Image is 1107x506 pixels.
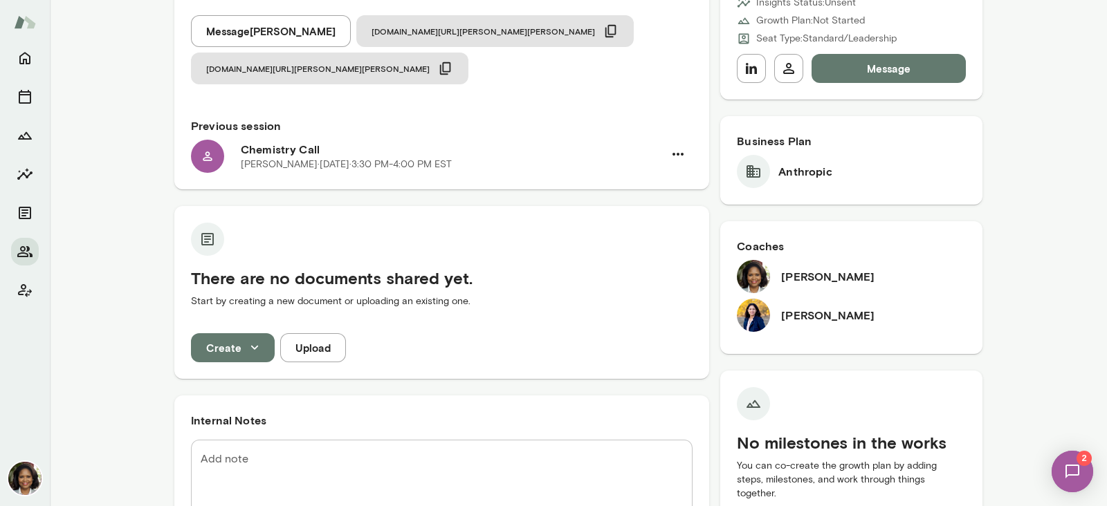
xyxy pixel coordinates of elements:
[191,267,693,289] h5: There are no documents shared yet.
[356,15,634,47] button: [DOMAIN_NAME][URL][PERSON_NAME][PERSON_NAME]
[11,238,39,265] button: Members
[756,14,865,28] p: Growth Plan: Not Started
[280,333,346,362] button: Upload
[11,277,39,304] button: Client app
[191,15,351,47] button: Message[PERSON_NAME]
[737,459,966,500] p: You can co-create the growth plan by adding steps, milestones, and work through things together.
[756,32,897,46] p: Seat Type: Standard/Leadership
[11,83,39,111] button: Sessions
[781,268,875,285] h6: [PERSON_NAME]
[11,160,39,188] button: Insights
[11,199,39,227] button: Documents
[737,238,966,254] h6: Coaches
[11,122,39,149] button: Growth Plan
[14,9,36,35] img: Mento
[781,307,875,324] h6: [PERSON_NAME]
[191,412,693,429] h6: Internal Notes
[737,133,966,149] h6: Business Plan
[778,163,832,180] h6: Anthropic
[191,53,468,84] button: [DOMAIN_NAME][URL][PERSON_NAME][PERSON_NAME]
[241,158,452,171] p: [PERSON_NAME] · [DATE] · 3:30 PM-4:00 PM EST
[206,63,430,74] span: [DOMAIN_NAME][URL][PERSON_NAME][PERSON_NAME]
[11,44,39,72] button: Home
[8,462,42,495] img: Cheryl Mills
[737,431,966,453] h5: No milestones in the works
[812,54,966,83] button: Message
[737,299,770,332] img: Jaya Jaware
[737,260,770,293] img: Cheryl Mills
[191,118,693,134] h6: Previous session
[191,333,275,362] button: Create
[372,26,595,37] span: [DOMAIN_NAME][URL][PERSON_NAME][PERSON_NAME]
[191,294,693,308] p: Start by creating a new document or uploading an existing one.
[241,141,664,158] h6: Chemistry Call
